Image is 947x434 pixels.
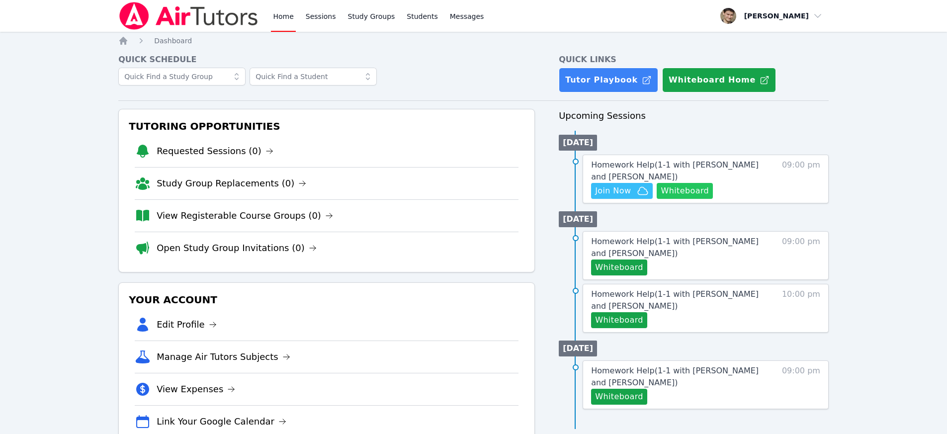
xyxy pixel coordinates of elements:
[559,211,597,227] li: [DATE]
[157,318,217,332] a: Edit Profile
[118,2,259,30] img: Air Tutors
[157,176,306,190] a: Study Group Replacements (0)
[127,117,526,135] h3: Tutoring Opportunities
[559,54,829,66] h4: Quick Links
[591,237,759,258] span: Homework Help ( 1-1 with [PERSON_NAME] and [PERSON_NAME] )
[782,159,820,199] span: 09:00 pm
[591,389,647,405] button: Whiteboard
[657,183,713,199] button: Whiteboard
[782,365,820,405] span: 09:00 pm
[591,312,647,328] button: Whiteboard
[127,291,526,309] h3: Your Account
[154,36,192,46] a: Dashboard
[591,288,763,312] a: Homework Help(1-1 with [PERSON_NAME] and [PERSON_NAME])
[595,185,631,197] span: Join Now
[559,68,658,92] a: Tutor Playbook
[782,288,820,328] span: 10:00 pm
[250,68,377,86] input: Quick Find a Student
[591,366,759,387] span: Homework Help ( 1-1 with [PERSON_NAME] and [PERSON_NAME] )
[782,236,820,275] span: 09:00 pm
[591,183,653,199] button: Join Now
[450,11,484,21] span: Messages
[157,415,286,429] a: Link Your Google Calendar
[591,236,763,260] a: Homework Help(1-1 with [PERSON_NAME] and [PERSON_NAME])
[591,159,763,183] a: Homework Help(1-1 with [PERSON_NAME] and [PERSON_NAME])
[157,144,273,158] a: Requested Sessions (0)
[118,68,246,86] input: Quick Find a Study Group
[559,341,597,356] li: [DATE]
[118,54,535,66] h4: Quick Schedule
[591,160,759,181] span: Homework Help ( 1-1 with [PERSON_NAME] and [PERSON_NAME] )
[118,36,829,46] nav: Breadcrumb
[559,109,829,123] h3: Upcoming Sessions
[157,209,333,223] a: View Registerable Course Groups (0)
[157,241,317,255] a: Open Study Group Invitations (0)
[157,350,290,364] a: Manage Air Tutors Subjects
[662,68,776,92] button: Whiteboard Home
[591,260,647,275] button: Whiteboard
[591,365,763,389] a: Homework Help(1-1 with [PERSON_NAME] and [PERSON_NAME])
[559,135,597,151] li: [DATE]
[154,37,192,45] span: Dashboard
[591,289,759,311] span: Homework Help ( 1-1 with [PERSON_NAME] and [PERSON_NAME] )
[157,382,235,396] a: View Expenses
